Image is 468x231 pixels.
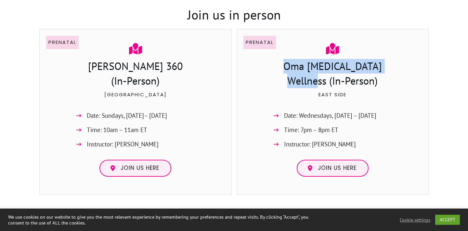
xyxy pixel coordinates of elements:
a: Cookie settings [400,217,430,223]
span: Instructor: [PERSON_NAME] [284,139,356,150]
p: Prenatal [48,38,76,47]
span: Date: Wednesdays, [DATE] – [DATE] [284,110,376,121]
h3: [PERSON_NAME] 360 (In-Person) [46,59,225,90]
a: Join us here [297,160,369,177]
span: Date: Sundays, [DATE]– [DATE] [87,110,167,121]
span: Instructor: [PERSON_NAME] [87,139,159,150]
a: ACCEPT [435,215,460,225]
span: Time: 7pm – 8pm ET [284,125,338,135]
p: East Side [244,90,422,107]
span: Join us here [318,165,357,172]
h3: Join us in person [40,1,428,29]
p: Prenatal [246,38,274,47]
a: Join us here [99,160,171,177]
p: [GEOGRAPHIC_DATA] [46,90,225,107]
h3: Oma [MEDICAL_DATA] Wellness (In-Person) [268,59,397,90]
span: Time: 10am – 11am ET [87,125,147,135]
div: We use cookies on our website to give you the most relevant experience by remembering your prefer... [8,214,324,226]
span: Join us here [121,165,159,172]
